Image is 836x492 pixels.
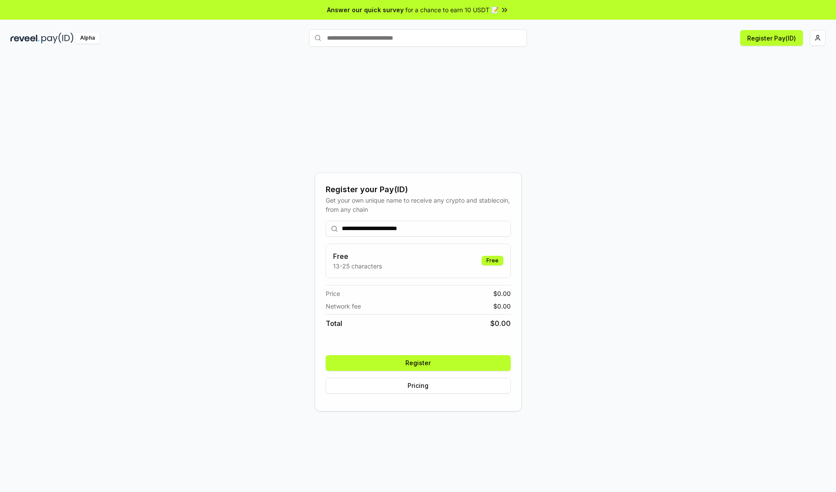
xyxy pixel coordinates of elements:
[326,318,342,329] span: Total
[333,251,382,261] h3: Free
[326,302,361,311] span: Network fee
[740,30,803,46] button: Register Pay(ID)
[327,5,404,14] span: Answer our quick survey
[326,289,340,298] span: Price
[326,183,511,196] div: Register your Pay(ID)
[333,261,382,271] p: 13-25 characters
[326,355,511,371] button: Register
[493,289,511,298] span: $ 0.00
[405,5,499,14] span: for a chance to earn 10 USDT 📝
[326,196,511,214] div: Get your own unique name to receive any crypto and stablecoin, from any chain
[326,378,511,394] button: Pricing
[490,318,511,329] span: $ 0.00
[10,33,40,44] img: reveel_dark
[493,302,511,311] span: $ 0.00
[75,33,100,44] div: Alpha
[482,256,503,265] div: Free
[41,33,74,44] img: pay_id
